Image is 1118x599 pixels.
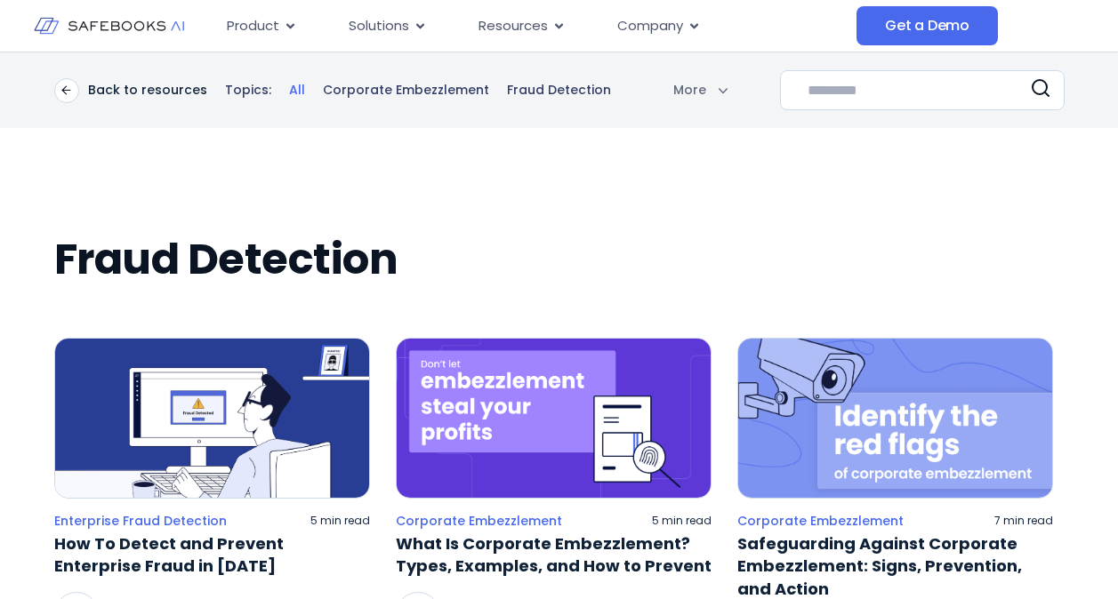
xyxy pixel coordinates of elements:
a: All [289,82,305,100]
p: Back to resources [88,82,207,98]
p: 5 min read [652,514,712,528]
div: Menu Toggle [213,9,857,44]
a: How To Detect and Prevent Enterprise Fraud in [DATE] [54,532,370,577]
a: Enterprise Fraud Detection [54,513,227,529]
span: Solutions [349,16,409,36]
h2: Fraud Detection [54,235,1065,284]
img: a security camera with the words identity the red flags of corporate embeziement [737,338,1053,499]
span: Resources [479,16,548,36]
a: Get a Demo [857,6,998,45]
a: Back to resources [54,78,207,103]
a: What Is Corporate Embezzlement? Types, Examples, and How to Prevent [396,532,712,577]
span: Get a Demo [885,17,969,35]
a: Corporate Embezzlement [737,513,904,529]
p: 5 min read [310,514,370,528]
a: Fraud Detection [507,82,611,100]
nav: Menu [213,9,857,44]
span: Company [617,16,683,36]
a: Corporate Embezzlement [396,513,562,529]
p: Topics: [225,82,271,100]
img: a purple background with the words don't let embezzlement steal your [396,338,712,499]
img: a man sitting in front of a computer screen [54,338,370,499]
a: Corporate Embezzlement [323,82,489,100]
span: Product [227,16,279,36]
p: 7 min read [994,514,1053,528]
div: More [651,81,728,99]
